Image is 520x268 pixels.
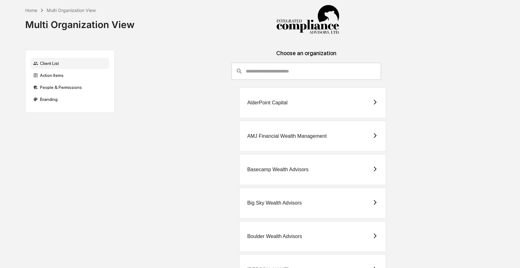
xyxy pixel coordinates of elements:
[247,167,308,172] div: Basecamp Wealth Advisors
[47,8,96,13] div: Multi Organization View
[31,82,109,93] div: People & Permissions
[247,100,288,106] div: AlderPoint Capital
[31,58,109,69] div: Client List
[247,133,327,139] div: AMJ Financial Wealth Management
[247,234,302,239] div: Boulder Wealth Advisors
[231,63,381,80] div: consultant-dashboard__filter-organizations-search-bar
[120,50,493,63] div: Choose an organization
[276,5,339,35] img: Integrated Compliance Advisors
[25,14,134,30] div: Multi Organization View
[31,70,109,81] div: Action Items
[247,200,302,206] div: Big Sky Wealth Advisors
[31,94,109,105] div: Branding
[25,8,37,13] div: Home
